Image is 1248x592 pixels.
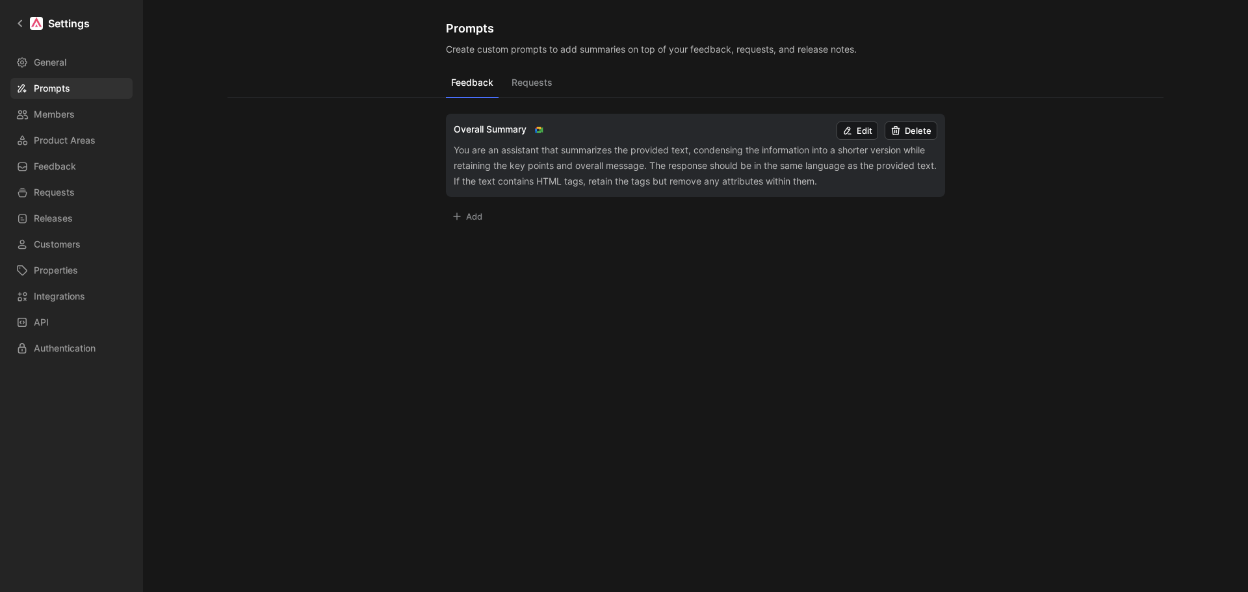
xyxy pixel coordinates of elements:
[454,142,937,189] div: You are an assistant that summarizes the provided text, condensing the information into a shorter...
[10,338,133,359] a: Authentication
[10,182,133,203] a: Requests
[506,73,558,98] button: Requests
[10,10,95,36] a: Settings
[10,78,133,99] a: Prompts
[34,159,76,174] span: Feedback
[34,107,75,122] span: Members
[34,81,70,96] span: Prompts
[10,260,133,281] a: Properties
[446,73,499,98] button: Feedback
[34,55,66,70] span: General
[446,21,945,36] h1: Prompts
[34,185,75,200] span: Requests
[885,122,937,140] button: Delete
[10,234,133,255] a: Customers
[48,16,90,31] h1: Settings
[10,52,133,73] a: General
[34,315,49,330] span: API
[10,312,133,333] a: API
[10,130,133,151] a: Product Areas
[454,123,526,135] span: Overall Summary
[10,286,133,307] a: Integrations
[837,122,878,140] button: Edit
[10,208,133,229] a: Releases
[446,207,488,225] button: Add
[34,133,96,148] span: Product Areas
[34,341,96,356] span: Authentication
[10,156,133,177] a: Feedback
[446,42,945,57] p: Create custom prompts to add summaries on top of your feedback, requests, and release notes.
[34,211,73,226] span: Releases
[34,263,78,278] span: Properties
[10,104,133,125] a: Members
[34,237,81,252] span: Customers
[34,289,85,304] span: Integrations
